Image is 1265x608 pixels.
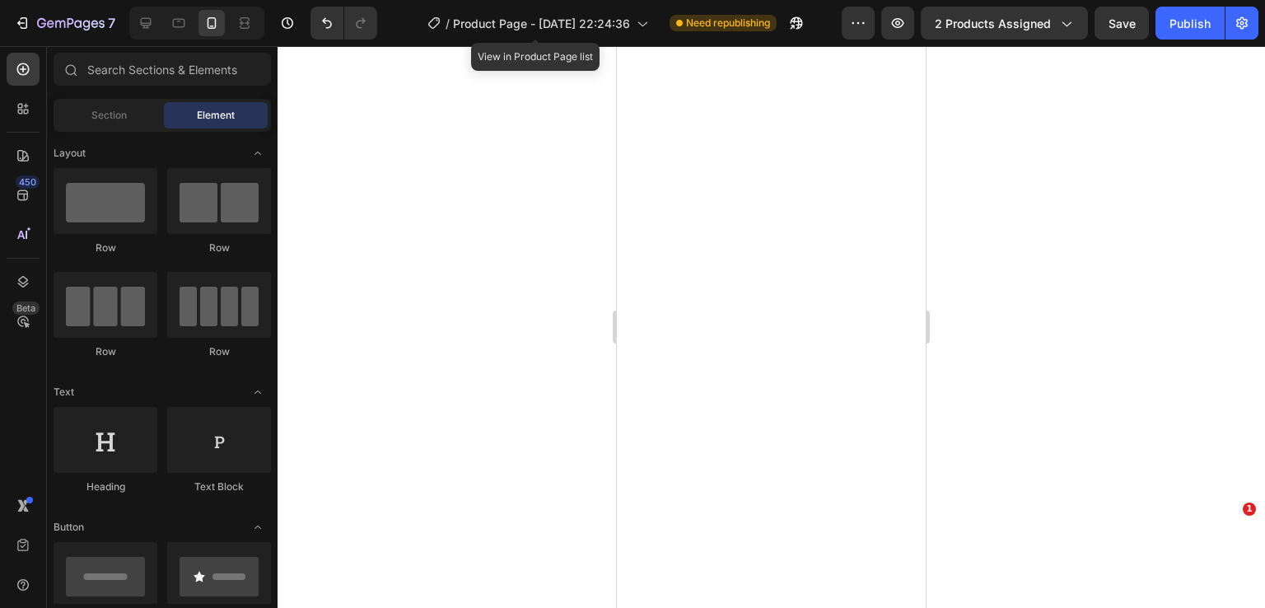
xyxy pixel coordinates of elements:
[686,16,770,30] span: Need republishing
[1169,15,1211,32] div: Publish
[7,7,123,40] button: 7
[310,7,377,40] div: Undo/Redo
[245,514,271,540] span: Toggle open
[921,7,1088,40] button: 2 products assigned
[1155,7,1225,40] button: Publish
[54,385,74,400] span: Text
[12,302,40,315] div: Beta
[54,53,271,86] input: Search Sections & Elements
[935,15,1051,32] span: 2 products assigned
[167,241,271,255] div: Row
[245,379,271,405] span: Toggle open
[1209,527,1249,567] iframe: Intercom live chat
[91,108,127,123] span: Section
[245,140,271,166] span: Toggle open
[1109,16,1136,30] span: Save
[16,175,40,189] div: 450
[617,46,926,608] iframe: Design area
[167,479,271,494] div: Text Block
[1095,7,1149,40] button: Save
[54,241,157,255] div: Row
[54,146,86,161] span: Layout
[446,15,450,32] span: /
[54,520,84,535] span: Button
[54,344,157,359] div: Row
[54,479,157,494] div: Heading
[108,13,115,33] p: 7
[1243,503,1256,516] span: 1
[197,108,235,123] span: Element
[167,344,271,359] div: Row
[453,15,630,32] span: Product Page - [DATE] 22:24:36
